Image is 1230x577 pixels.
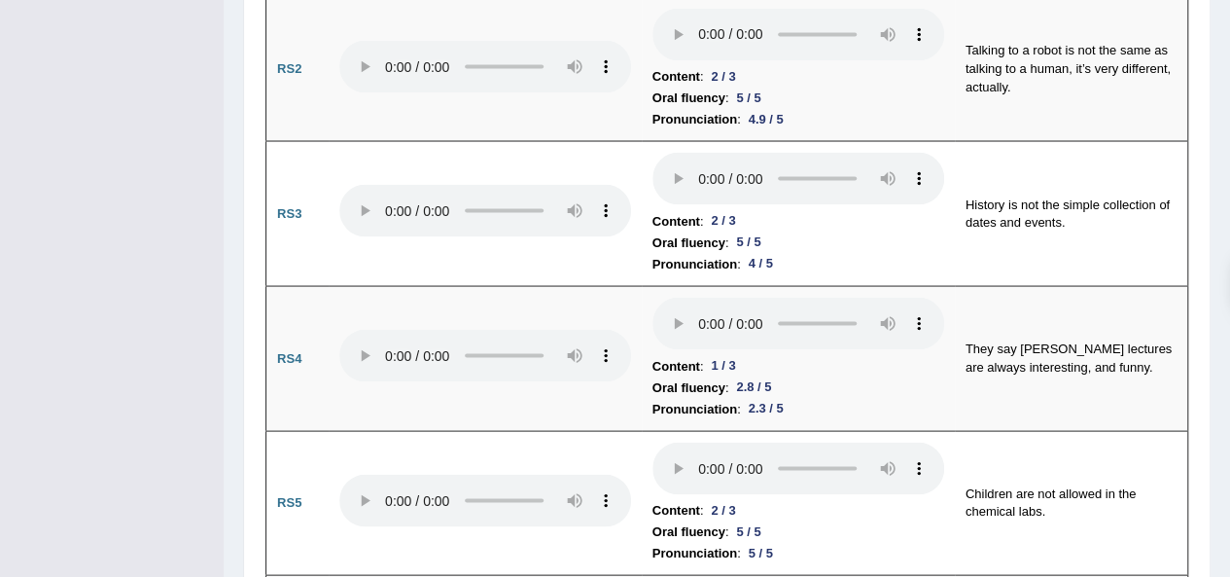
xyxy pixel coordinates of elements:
div: 2.8 / 5 [728,377,779,397]
div: 2.3 / 5 [741,398,791,418]
b: Oral fluency [652,232,725,253]
b: Pronunciation [652,398,737,419]
div: 5 / 5 [728,232,768,252]
td: History is not the simple collection of dates and events. [955,141,1188,286]
li: : [652,521,944,542]
li: : [652,108,944,129]
b: Content [652,210,700,232]
div: 4 / 5 [741,253,781,273]
b: Pronunciation [652,108,737,129]
li: : [652,253,944,274]
b: RS5 [277,494,301,509]
b: RS3 [277,205,301,220]
b: Content [652,65,700,87]
li: : [652,355,944,377]
b: Content [652,355,700,377]
td: They say [PERSON_NAME] lectures are always interesting, and funny. [955,286,1188,431]
b: Content [652,499,700,521]
b: RS2 [277,60,301,75]
div: 2 / 3 [703,500,743,521]
td: Children are not allowed in the chemical labs. [955,430,1188,575]
li: : [652,232,944,253]
div: 5 / 5 [741,543,781,563]
li: : [652,377,944,398]
div: 2 / 3 [703,66,743,87]
div: 1 / 3 [703,355,743,376]
b: Oral fluency [652,377,725,398]
div: 5 / 5 [728,522,768,542]
li: : [652,542,944,563]
b: RS4 [277,350,301,365]
li: : [652,87,944,108]
li: : [652,65,944,87]
b: Pronunciation [652,542,737,563]
b: Oral fluency [652,521,725,542]
li: : [652,398,944,419]
li: : [652,499,944,521]
div: 5 / 5 [728,88,768,108]
b: Oral fluency [652,87,725,108]
b: Pronunciation [652,253,737,274]
div: 4.9 / 5 [741,109,791,129]
div: 2 / 3 [703,210,743,231]
li: : [652,210,944,232]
